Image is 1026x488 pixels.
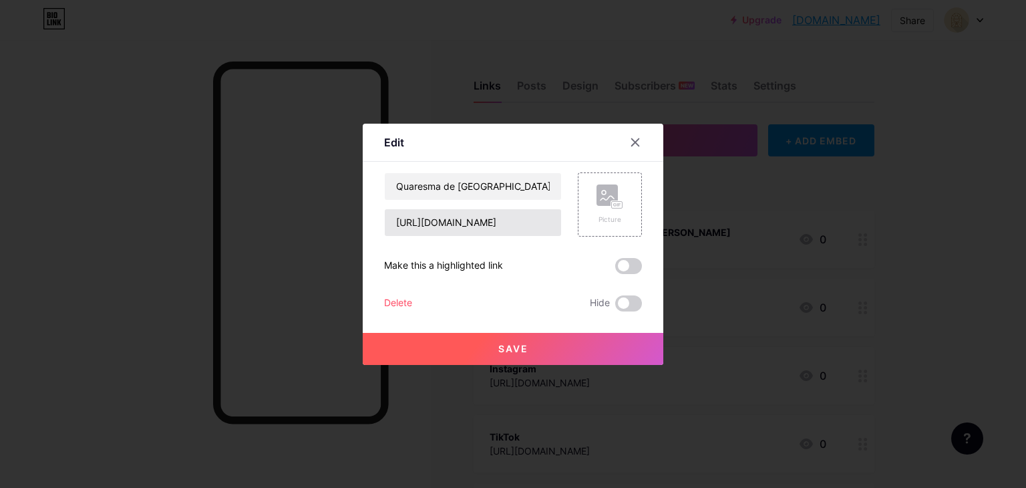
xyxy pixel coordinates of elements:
div: Delete [384,295,412,312]
div: Picture [596,215,623,225]
span: Save [498,343,528,354]
button: Save [363,333,663,365]
div: Edit [384,134,404,150]
input: Title [385,173,561,200]
span: Hide [590,295,610,312]
input: URL [385,209,561,236]
div: Make this a highlighted link [384,258,503,274]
